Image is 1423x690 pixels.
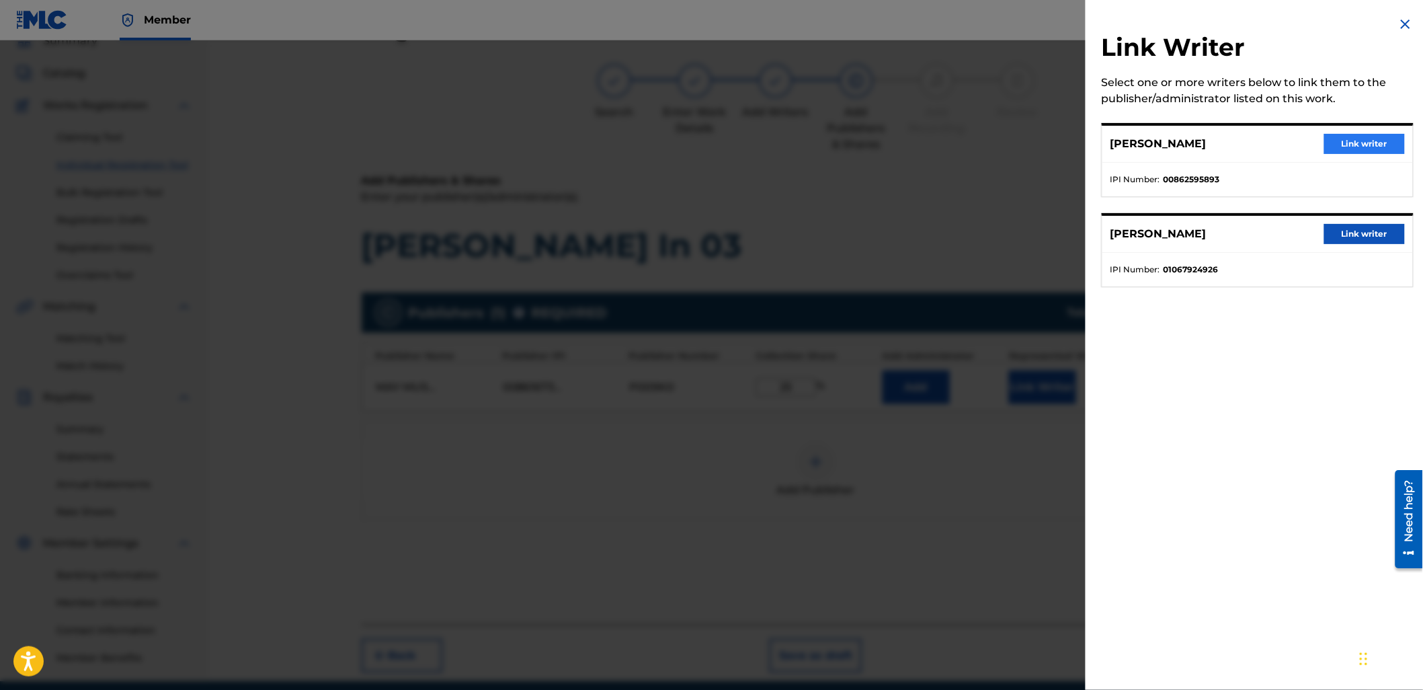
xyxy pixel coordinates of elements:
span: IPI Number : [1110,174,1160,186]
p: [PERSON_NAME] [1110,226,1207,242]
div: Drag [1360,639,1368,679]
button: Link writer [1324,224,1405,244]
strong: 00862595893 [1164,174,1220,186]
span: IPI Number : [1110,264,1160,276]
p: [PERSON_NAME] [1110,136,1207,152]
div: Select one or more writers below to link them to the publisher/administrator listed on this work. [1102,75,1414,107]
iframe: Resource Center [1385,465,1423,573]
img: Top Rightsholder [120,12,136,28]
iframe: Chat Widget [1356,625,1423,690]
h2: Link Writer [1102,32,1414,67]
strong: 01067924926 [1164,264,1219,276]
span: Member [144,12,191,28]
img: MLC Logo [16,10,68,30]
button: Link writer [1324,134,1405,154]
